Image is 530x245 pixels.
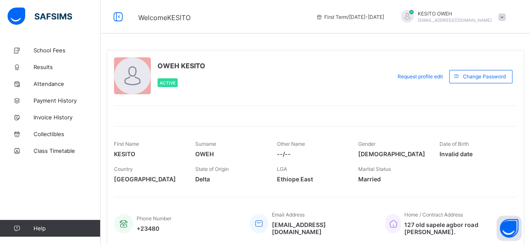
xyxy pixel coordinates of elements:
span: Country [114,166,133,172]
span: Request profile edit [398,73,443,80]
div: KESITOOWEH [393,10,510,24]
span: Results [34,64,101,70]
span: [DEMOGRAPHIC_DATA] [358,150,427,157]
span: LGA [277,166,287,172]
span: Collectibles [34,131,101,137]
span: Ethiope East [277,175,345,183]
span: Home / Contract Address [404,211,463,218]
span: Married [358,175,427,183]
span: Payment History [34,97,101,104]
span: Help [34,225,100,232]
span: Attendance [34,80,101,87]
span: [EMAIL_ADDRESS][DOMAIN_NAME] [418,18,492,23]
span: Gender [358,141,375,147]
span: Surname [195,141,216,147]
span: Invoice History [34,114,101,121]
span: School Fees [34,47,101,54]
span: KESITO OWEH [418,10,492,17]
span: State of Origin [195,166,229,172]
img: safsims [8,8,72,25]
span: Email Address [271,211,304,218]
span: KESITO [114,150,183,157]
span: Invalid date [440,150,508,157]
span: Phone Number [137,215,171,222]
span: +23480 [137,225,171,232]
span: Marital Status [358,166,391,172]
span: Delta [195,175,264,183]
span: [GEOGRAPHIC_DATA] [114,175,183,183]
span: Active [160,80,176,85]
span: Change Password [463,73,506,80]
span: 127 old sapele agbor road [PERSON_NAME]. [404,221,508,235]
button: Open asap [496,216,522,241]
span: Other Name [277,141,305,147]
span: Class Timetable [34,147,101,154]
span: session/term information [316,14,384,20]
span: Date of Birth [440,141,469,147]
span: OWEH [195,150,264,157]
span: --/-- [277,150,345,157]
span: First Name [114,141,139,147]
span: [EMAIL_ADDRESS][DOMAIN_NAME] [271,221,372,235]
span: Welcome KESITO [138,13,191,22]
span: OWEH KESITO [158,62,205,70]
